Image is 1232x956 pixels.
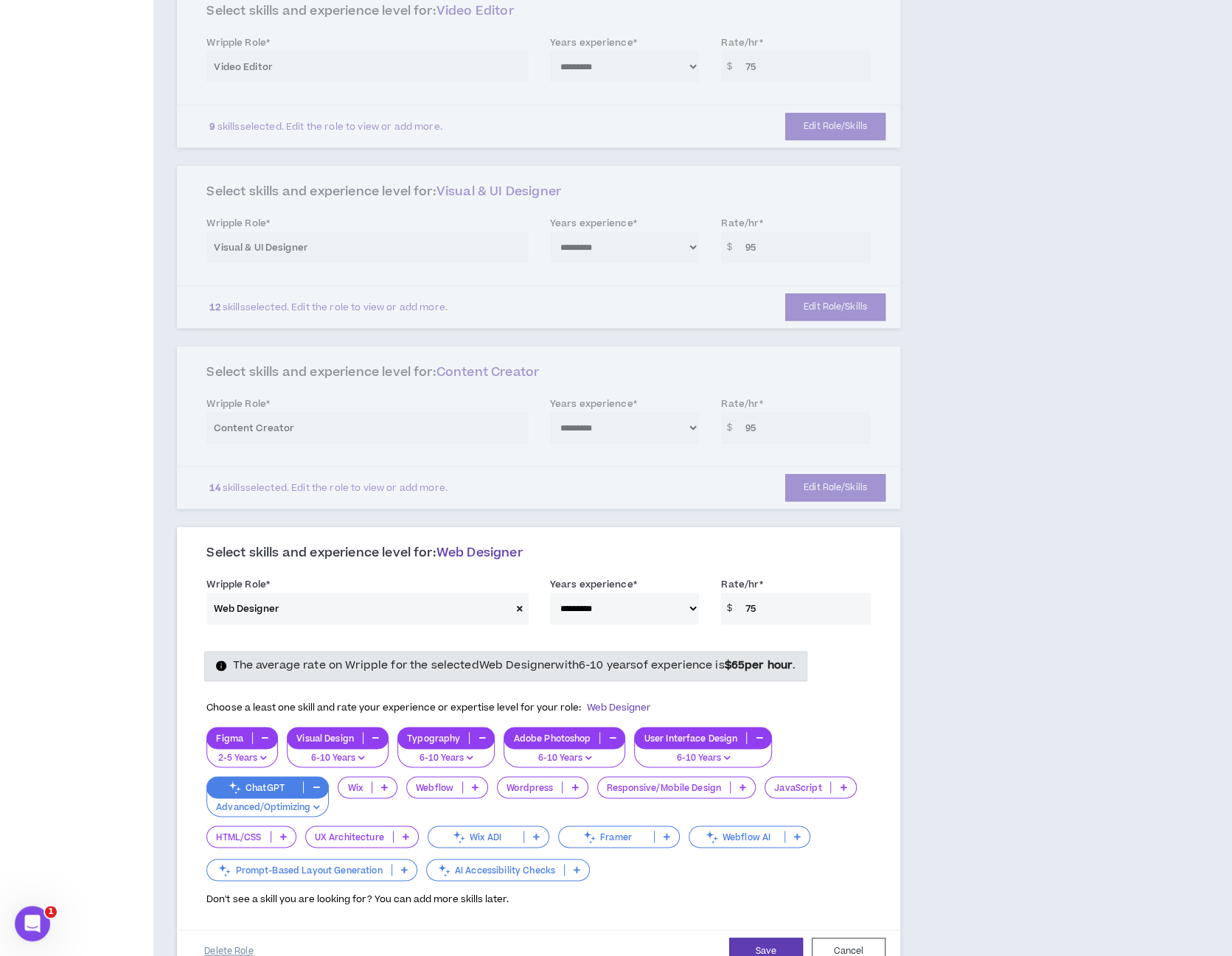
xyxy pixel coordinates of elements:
p: Webflow [407,782,462,793]
p: Framer [559,831,654,842]
button: 6-10 Years [634,739,772,767]
button: 6-10 Years [397,739,495,767]
p: ChatGPT [207,782,303,793]
span: Select skills and experience level for: [206,544,522,562]
p: Advanced/Optimizing [216,801,319,814]
label: Wripple Role [206,573,270,596]
p: Webflow AI [689,831,784,842]
label: Rate/hr [721,573,763,596]
input: Ex. $75 [737,593,870,624]
p: Visual Design [288,733,363,744]
p: Typography [398,733,469,744]
span: The average rate on Wripple for the selected Web Designer with 6-10 years of experience is . [232,657,796,673]
p: Wordpress [498,782,562,793]
span: Web Designer [586,701,650,714]
p: 6-10 Years [513,752,616,765]
button: 6-10 Years [504,739,625,767]
strong: $ 65 per hour [725,657,793,673]
label: Years experience [550,573,637,596]
iframe: Intercom live chat [15,906,50,941]
p: HTML/CSS [207,831,270,842]
p: Wix [338,782,371,793]
p: Wix ADI [428,831,523,842]
p: Adobe Photoshop [504,733,599,744]
p: AI Accessibility Checks [427,865,564,876]
p: Figma [207,733,252,744]
span: info-circle [216,660,226,671]
p: UX Architecture [306,831,393,842]
input: (e.g. User Experience, Visual & UI, Technical PM, etc.) [206,593,510,624]
span: Web Designer [436,544,523,562]
p: Responsive/Mobile Design [598,782,730,793]
p: JavaScript [765,782,830,793]
span: $ [721,593,738,624]
p: 6-10 Years [644,752,762,765]
button: Advanced/Optimizing [206,789,329,817]
p: User Interface Design [635,733,746,744]
button: 6-10 Years [287,739,389,767]
p: 6-10 Years [296,752,379,765]
span: 1 [45,906,57,918]
button: 2-5 Years [206,739,278,767]
span: Choose a least one skill and rate your experience or expertise level for your role: [206,701,650,714]
p: Prompt-Based Layout Generation [207,865,391,876]
span: Don't see a skill you are looking for? You can add more skills later. [206,893,508,906]
p: 2-5 Years [216,752,268,765]
p: 6-10 Years [407,752,485,765]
